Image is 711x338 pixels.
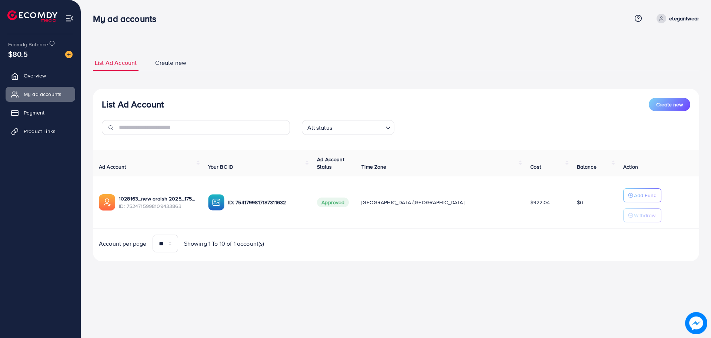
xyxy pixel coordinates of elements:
button: Create new [649,98,690,111]
span: $922.04 [530,199,550,206]
img: ic-ba-acc.ded83a64.svg [208,194,224,211]
span: Ad Account [99,163,126,170]
div: <span class='underline'>1028163_new araish 2025_1751984578903</span></br>7524715998109433863 [119,195,196,210]
span: $0 [577,199,583,206]
a: Product Links [6,124,75,139]
img: menu [65,14,74,23]
span: All status [306,122,334,133]
a: Payment [6,105,75,120]
div: Search for option [302,120,394,135]
a: Overview [6,68,75,83]
p: ID: 7541799817187311632 [228,198,306,207]
p: elegantwear [669,14,699,23]
img: image [65,51,73,58]
h3: List Ad Account [102,99,164,110]
input: Search for option [334,121,383,133]
span: Time Zone [361,163,386,170]
img: ic-ads-acc.e4c84228.svg [99,194,115,211]
p: Withdraw [634,211,655,220]
span: Ecomdy Balance [8,41,48,48]
span: Account per page [99,239,147,248]
span: Cost [530,163,541,170]
span: Your BC ID [208,163,234,170]
span: Product Links [24,127,56,135]
button: Withdraw [623,208,661,222]
span: ID: 7524715998109433863 [119,202,196,210]
span: My ad accounts [24,90,61,98]
span: $80.5 [8,49,28,59]
span: Overview [24,72,46,79]
p: Add Fund [634,191,657,200]
span: Balance [577,163,597,170]
span: Showing 1 To 10 of 1 account(s) [184,239,264,248]
span: Payment [24,109,44,116]
span: Create new [656,101,683,108]
span: Ad Account Status [317,156,344,170]
img: image [685,312,707,334]
span: List Ad Account [95,59,137,67]
a: My ad accounts [6,87,75,102]
a: 1028163_new araish 2025_1751984578903 [119,195,196,202]
button: Add Fund [623,188,661,202]
img: logo [7,10,57,22]
h3: My ad accounts [93,13,162,24]
span: Action [623,163,638,170]
a: elegantwear [654,14,699,23]
span: [GEOGRAPHIC_DATA]/[GEOGRAPHIC_DATA] [361,199,464,206]
span: Create new [155,59,186,67]
span: Approved [317,198,349,207]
